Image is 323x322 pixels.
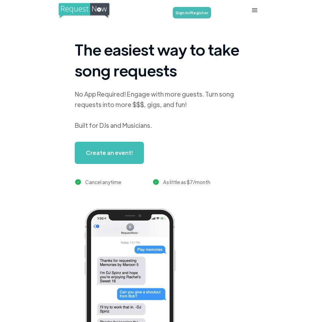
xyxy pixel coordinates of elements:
[153,179,159,185] img: green checkmark
[58,2,120,19] a: home
[75,89,249,131] div: No App Required! Engage with more guests. Turn song requests into more $$$, gigs, and fun! Built ...
[75,179,81,185] img: green checkmark
[75,39,249,81] h1: The easiest way to take song requests
[173,7,211,18] a: Sign In/Register
[75,142,144,164] a: Create an event!
[85,178,121,186] div: Cancel anytime
[163,178,210,186] div: As little as $7/month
